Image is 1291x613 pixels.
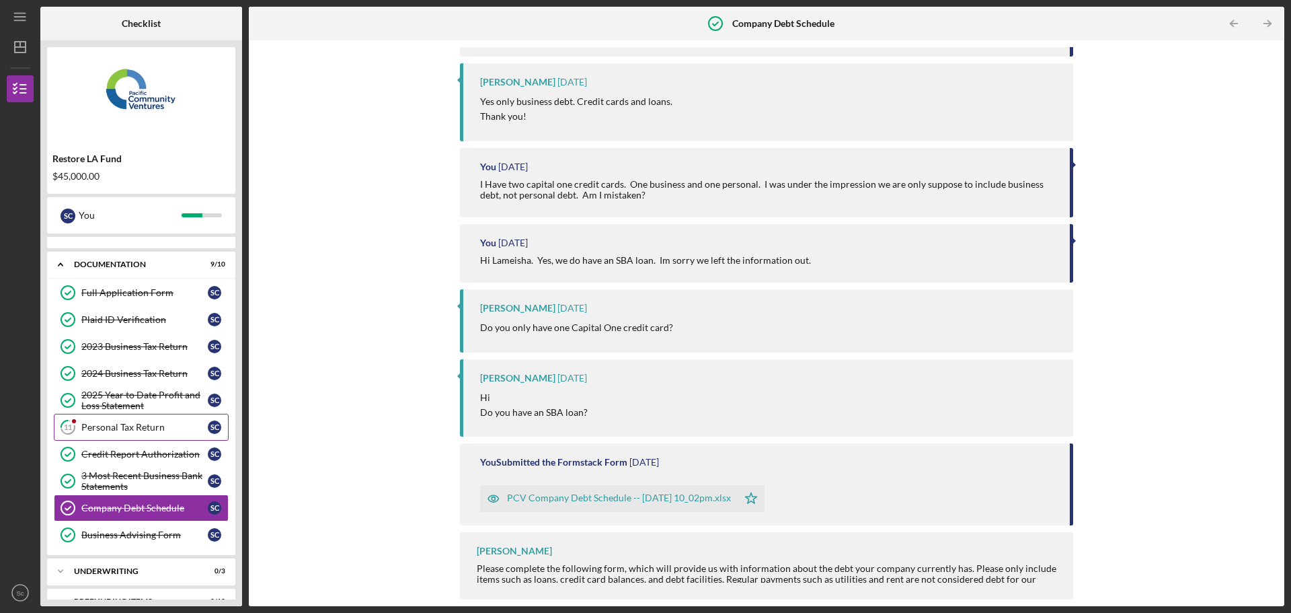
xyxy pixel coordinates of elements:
[208,501,221,515] div: S c
[81,530,208,540] div: Business Advising Form
[557,373,587,384] time: 2025-09-29 18:10
[81,449,208,460] div: Credit Report Authorization
[507,493,731,503] div: PCV Company Debt Schedule -- [DATE] 10_02pm.xlsx
[64,423,72,432] tspan: 11
[477,563,1060,596] div: Please complete the following form, which will provide us with information about the debt your co...
[477,546,552,556] div: [PERSON_NAME]
[201,260,225,268] div: 9 / 10
[557,303,587,314] time: 2025-09-29 18:11
[208,340,221,353] div: S c
[54,414,229,441] a: 11Personal Tax ReturnSc
[54,441,229,468] a: Credit Report AuthorizationSc
[480,405,588,420] p: Do you have an SBA loan?
[480,485,765,512] button: PCV Company Debt Schedule -- [DATE] 10_02pm.xlsx
[480,457,627,468] div: You Submitted the Formstack Form
[81,341,208,352] div: 2023 Business Tax Return
[629,457,659,468] time: 2025-09-28 02:02
[557,77,587,87] time: 2025-09-30 16:36
[480,77,555,87] div: [PERSON_NAME]
[54,279,229,306] a: Full Application FormSc
[480,179,1056,201] div: I Have two capital one credit cards. One business and one personal. I was under the impression we...
[54,333,229,360] a: 2023 Business Tax ReturnSc
[54,306,229,333] a: Plaid ID VerificationSc
[81,314,208,325] div: Plaid ID Verification
[81,503,208,513] div: Company Debt Schedule
[81,390,208,411] div: 2025 Year to Date Profit and Loss Statement
[480,320,673,335] p: Do you only have one Capital One credit card?
[7,579,34,606] button: Sc
[498,161,528,172] time: 2025-09-30 15:05
[208,313,221,326] div: S c
[74,598,192,606] div: Prefunding Items
[480,373,555,384] div: [PERSON_NAME]
[81,287,208,298] div: Full Application Form
[81,422,208,433] div: Personal Tax Return
[81,368,208,379] div: 2024 Business Tax Return
[81,470,208,492] div: 3 Most Recent Business Bank Statements
[52,171,230,182] div: $45,000.00
[122,18,161,29] b: Checklist
[208,394,221,407] div: S c
[61,209,75,223] div: S c
[480,303,555,314] div: [PERSON_NAME]
[201,598,225,606] div: 0 / 10
[208,421,221,434] div: S c
[54,360,229,387] a: 2024 Business Tax ReturnSc
[208,474,221,488] div: S c
[47,54,235,135] img: Product logo
[480,238,496,248] div: You
[54,521,229,548] a: Business Advising FormSc
[480,109,672,124] p: Thank you!
[74,260,192,268] div: Documentation
[54,387,229,414] a: 2025 Year to Date Profit and Loss StatementSc
[208,528,221,542] div: S c
[79,204,182,227] div: You
[480,94,672,109] p: Yes only business debt. Credit cards and loans.
[480,255,811,266] div: Hi Lameisha. Yes, we do have an SBA loan. Im sorry we left the information out.
[208,286,221,299] div: S c
[201,567,225,575] div: 0 / 3
[16,589,24,597] text: Sc
[208,367,221,380] div: S c
[52,153,230,164] div: Restore LA Fund
[480,161,496,172] div: You
[74,567,192,575] div: Underwriting
[498,238,528,248] time: 2025-09-30 15:03
[732,18,834,29] b: Company Debt Schedule
[54,495,229,521] a: Company Debt ScheduleSc
[208,447,221,461] div: S c
[480,390,588,405] p: Hi
[54,468,229,495] a: 3 Most Recent Business Bank StatementsSc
